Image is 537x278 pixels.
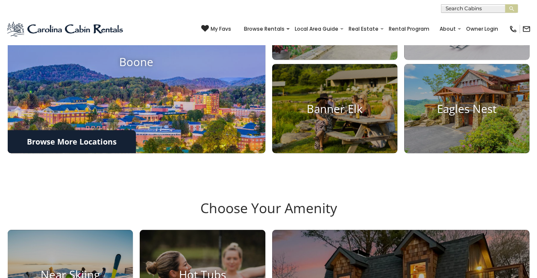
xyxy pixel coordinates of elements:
a: Rental Program [384,23,434,35]
a: Owner Login [462,23,502,35]
img: Blue-2.png [6,20,125,38]
h4: Eagles Nest [404,102,529,115]
img: mail-regular-black.png [522,25,531,33]
img: phone-regular-black.png [509,25,517,33]
a: Local Area Guide [291,23,343,35]
span: My Favs [211,25,231,33]
a: About [435,23,460,35]
h3: Choose Your Amenity [6,200,531,230]
a: Browse More Locations [8,130,136,153]
a: My Favs [201,25,231,33]
a: Eagles Nest [404,64,529,153]
a: Real Estate [344,23,383,35]
a: Banner Elk [272,64,397,153]
h4: Banner Elk [272,102,397,115]
a: Browse Rentals [240,23,289,35]
h4: Boone [8,55,265,69]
